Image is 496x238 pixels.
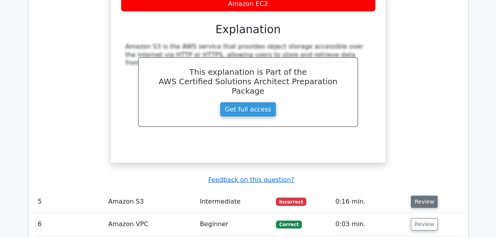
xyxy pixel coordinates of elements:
[105,213,197,236] td: Amazon VPC
[276,198,306,206] span: Incorrect
[332,213,408,236] td: 0:03 min.
[125,23,371,36] h3: Explanation
[197,191,273,213] td: Intermediate
[332,191,408,213] td: 0:16 min.
[276,221,301,229] span: Correct
[220,102,276,117] a: Get full access
[411,218,438,230] button: Review
[35,191,105,213] td: 5
[197,213,273,236] td: Beginner
[125,43,371,67] div: Amazon S3 is the AWS service that provides object storage accessible over the internet via HTTP o...
[35,213,105,236] td: 6
[208,176,294,183] a: Feedback on this question?
[105,191,197,213] td: Amazon S3
[411,196,438,208] button: Review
